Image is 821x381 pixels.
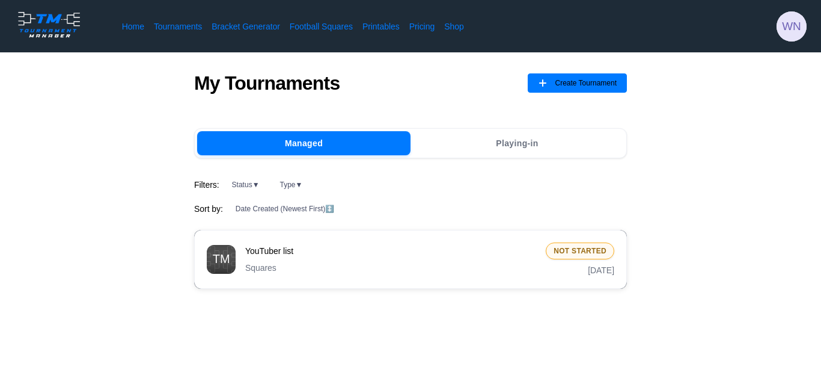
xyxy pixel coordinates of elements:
[154,20,202,33] a: Tournaments
[245,262,276,274] span: Squares
[194,72,340,94] h1: My Tournaments
[272,178,311,192] button: Type▼
[194,203,223,215] span: Sort by:
[588,264,614,276] span: [DATE]
[444,20,464,33] a: Shop
[409,20,435,33] a: Pricing
[224,178,267,192] button: Status▼
[528,73,627,93] button: Create Tournament
[555,73,617,93] span: Create Tournament
[122,20,144,33] a: Home
[197,131,410,155] button: Managed
[546,243,614,259] div: Not Started
[228,202,342,216] button: Date Created (Newest First)↕️
[194,230,627,289] button: TournamentYouTuber listSquaresNot Started[DATE]
[14,10,84,40] img: logo.ffa97a18e3bf2c7d.png
[194,179,219,191] span: Filters:
[410,131,624,155] button: Playing-in
[207,245,236,274] img: Tournament
[245,245,536,257] span: YouTuber list
[777,11,807,42] div: wwe nxt
[777,11,807,42] button: WN
[290,20,353,33] a: Football Squares
[362,20,400,33] a: Printables
[212,20,280,33] a: Bracket Generator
